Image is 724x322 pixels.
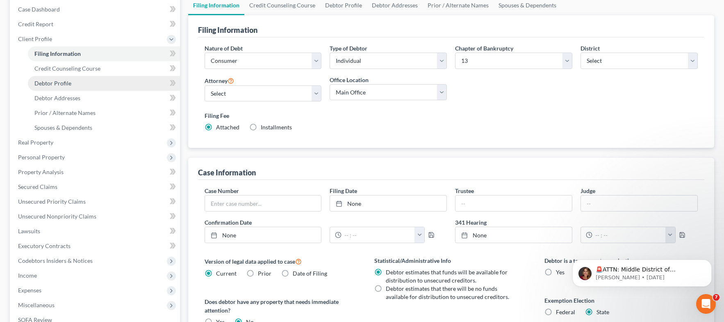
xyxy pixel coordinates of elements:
[18,21,53,28] span: Credit Report
[581,195,697,211] input: --
[18,198,86,205] span: Unsecured Priority Claims
[11,224,180,239] a: Lawsuits
[18,242,71,249] span: Executory Contracts
[386,269,508,284] span: Debtor estimates that funds will be available for distribution to unsecured creditors.
[34,80,71,87] span: Debtor Profile
[696,294,716,314] iframe: Intercom live chat
[18,272,37,279] span: Income
[216,124,239,131] span: Attached
[18,168,64,175] span: Property Analysis
[18,154,65,161] span: Personal Property
[18,139,53,146] span: Real Property
[34,124,92,131] span: Spouses & Dependents
[216,270,237,277] span: Current
[18,301,55,308] span: Miscellaneous
[455,186,474,195] label: Trustee
[18,6,60,13] span: Case Dashboard
[28,61,180,76] a: Credit Counseling Course
[18,183,57,190] span: Secured Claims
[386,285,509,300] span: Debtor estimates that there will be no funds available for distribution to unsecured creditors.
[11,194,180,209] a: Unsecured Priority Claims
[205,186,239,195] label: Case Number
[205,44,243,53] label: Nature of Debt
[28,120,180,135] a: Spouses & Dependents
[451,218,702,227] label: 341 Hearing
[198,25,257,35] div: Filing Information
[11,17,180,32] a: Credit Report
[205,227,321,243] a: None
[18,287,41,294] span: Expenses
[11,165,180,179] a: Property Analysis
[374,256,528,265] label: Statistical/Administrative Info
[330,195,446,211] a: None
[205,297,358,315] label: Does debtor have any property that needs immediate attention?
[342,227,415,243] input: -- : --
[455,44,513,53] label: Chapter of Bankruptcy
[28,76,180,91] a: Debtor Profile
[455,227,572,243] a: None
[205,195,321,211] input: Enter case number...
[18,35,52,42] span: Client Profile
[261,124,292,131] span: Installments
[330,186,357,195] label: Filing Date
[198,168,256,177] div: Case Information
[18,228,40,235] span: Lawsuits
[205,76,234,85] label: Attorney
[34,50,81,57] span: Filing Information
[258,270,271,277] span: Prior
[28,91,180,106] a: Debtor Addresses
[581,44,600,53] label: District
[34,109,96,116] span: Prior / Alternate Names
[28,46,180,61] a: Filing Information
[200,218,451,227] label: Confirmation Date
[11,239,180,253] a: Executory Contracts
[556,269,565,276] span: Yes
[28,106,180,120] a: Prior / Alternate Names
[34,94,80,101] span: Debtor Addresses
[18,213,96,220] span: Unsecured Nonpriority Claims
[592,227,666,243] input: -- : --
[205,256,358,266] label: Version of legal data applied to case
[556,308,575,315] span: Federal
[713,294,719,301] span: 7
[330,44,367,53] label: Type of Debtor
[560,242,724,300] iframe: Intercom notifications message
[34,65,100,72] span: Credit Counseling Course
[11,179,180,194] a: Secured Claims
[18,257,93,264] span: Codebtors Insiders & Notices
[293,270,327,277] span: Date of Filing
[330,76,369,84] label: Office Location
[544,296,698,305] label: Exemption Election
[11,209,180,224] a: Unsecured Nonpriority Claims
[597,308,609,315] span: State
[205,111,698,120] label: Filing Fee
[544,256,698,265] label: Debtor is a tax exempt organization
[581,186,595,195] label: Judge
[11,2,180,17] a: Case Dashboard
[455,195,572,211] input: --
